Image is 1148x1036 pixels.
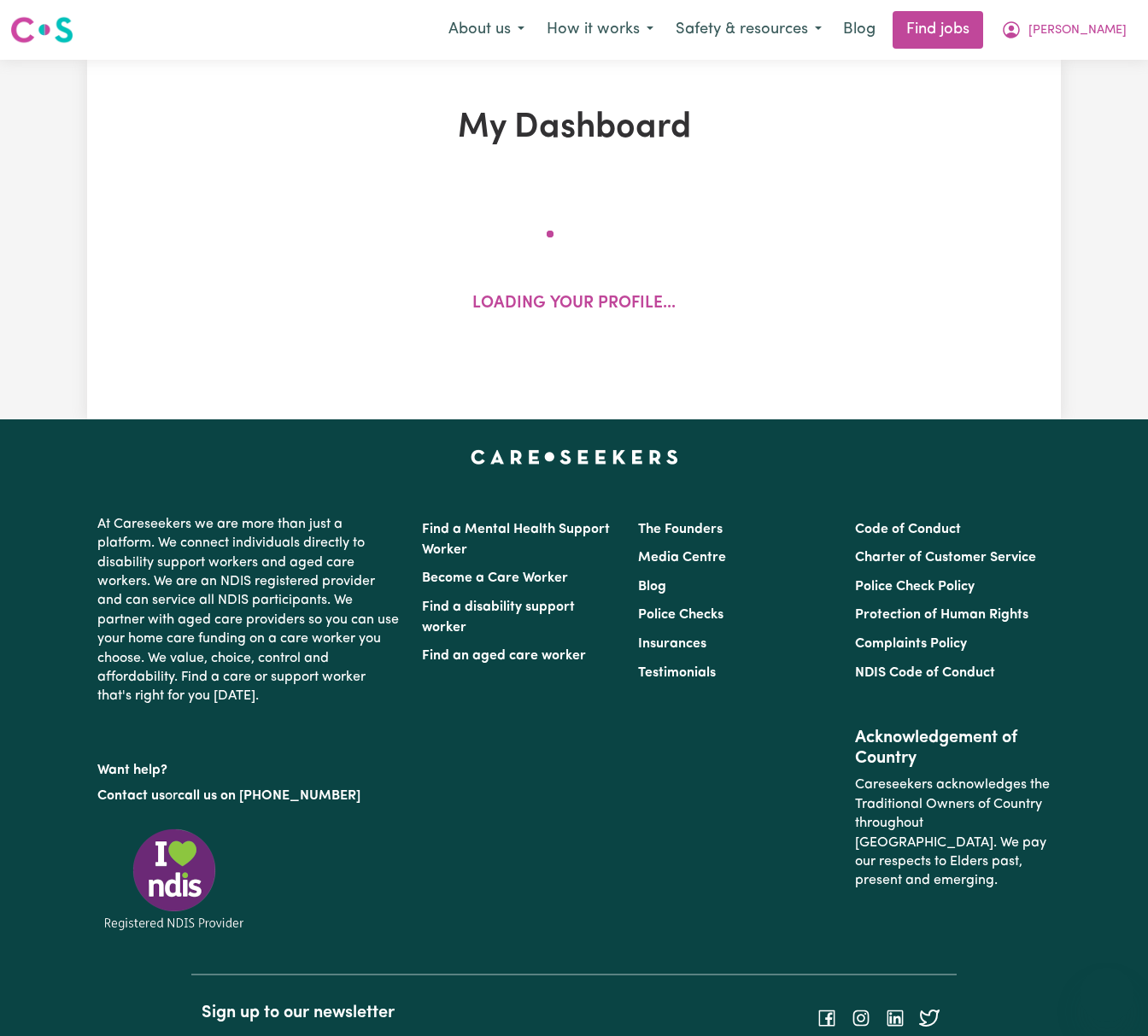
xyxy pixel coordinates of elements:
[260,108,888,149] h1: My Dashboard
[638,608,723,622] a: Police Checks
[97,508,401,713] p: At Careseekers we are more than just a platform. We connect individuals directly to disability su...
[202,1003,564,1023] h2: Sign up to our newsletter
[97,789,165,803] a: Contact us
[855,769,1051,897] p: Careseekers acknowledges the Traditional Owners of Country throughout [GEOGRAPHIC_DATA]. We pay o...
[638,580,666,594] a: Blog
[422,523,610,557] a: Find a Mental Health Support Worker
[885,1010,905,1024] a: Follow Careseekers on LinkedIn
[855,666,995,680] a: NDIS Code of Conduct
[665,12,833,48] button: Safety & resources
[1080,968,1134,1022] iframe: Button to launch messaging window
[638,523,723,536] a: The Founders
[638,551,726,565] a: Media Centre
[178,789,360,803] a: call us on [PHONE_NUMBER]
[422,600,575,635] a: Find a disability support worker
[855,551,1036,565] a: Charter of Customer Service
[422,571,568,585] a: Become a Care Worker
[1028,21,1127,40] span: [PERSON_NAME]
[471,450,678,464] a: Careseekers home page
[10,10,73,50] a: Careseekers logo
[437,12,536,48] button: About us
[990,12,1138,48] button: My Account
[855,637,967,651] a: Complaints Policy
[855,728,1051,769] h2: Acknowledgement of Country
[638,637,706,651] a: Insurances
[919,1010,940,1024] a: Follow Careseekers on Twitter
[855,608,1028,622] a: Protection of Human Rights
[638,666,716,680] a: Testimonials
[422,649,586,663] a: Find an aged care worker
[97,754,401,780] p: Want help?
[472,292,676,317] p: Loading your profile...
[10,15,73,45] img: Careseekers logo
[536,12,665,48] button: How it works
[893,11,983,49] a: Find jobs
[855,580,975,594] a: Police Check Policy
[851,1010,871,1024] a: Follow Careseekers on Instagram
[855,523,961,536] a: Code of Conduct
[817,1010,837,1024] a: Follow Careseekers on Facebook
[833,11,886,49] a: Blog
[97,826,251,933] img: Registered NDIS provider
[97,780,401,812] p: or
